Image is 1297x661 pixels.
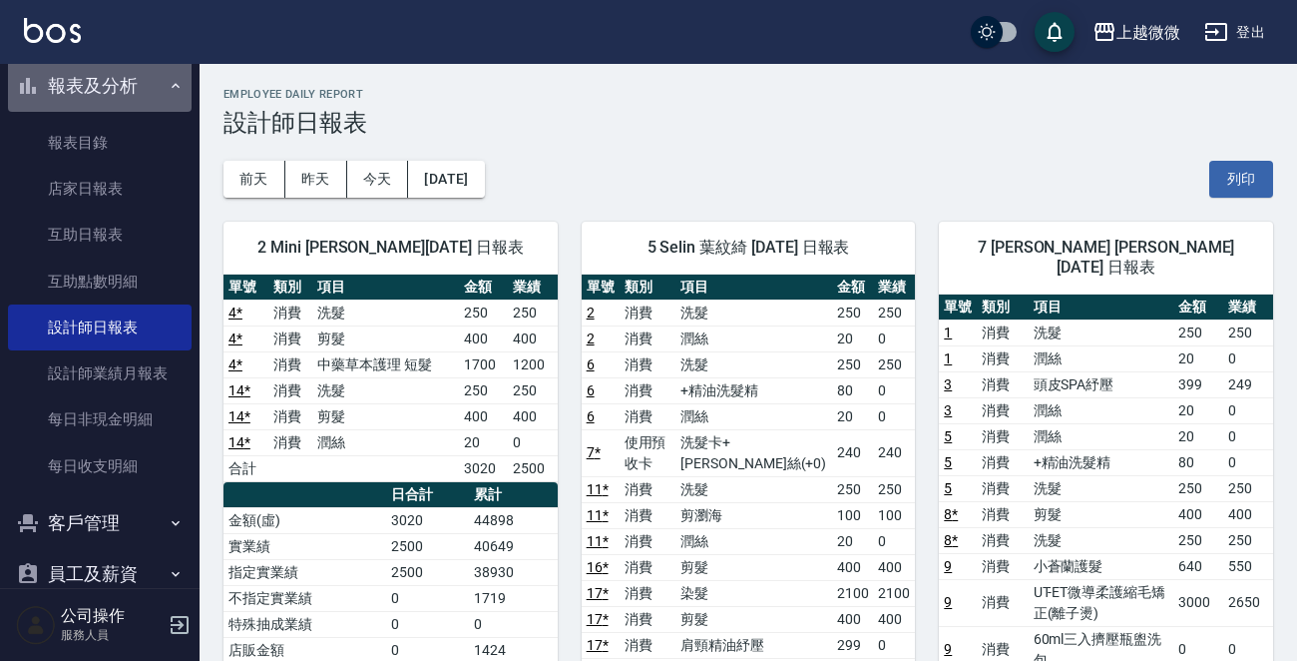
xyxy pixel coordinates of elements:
th: 項目 [675,275,831,301]
td: 400 [459,403,508,429]
td: 洗髮 [1029,527,1174,553]
td: 80 [832,377,874,403]
td: 400 [459,326,508,351]
td: 消費 [268,326,313,351]
td: 實業績 [223,533,386,559]
td: 洗髮 [675,351,831,377]
span: 2 Mini [PERSON_NAME][DATE] 日報表 [247,238,534,258]
td: 肩頸精油紓壓 [675,632,831,658]
td: 0 [1223,397,1273,423]
td: 20 [832,403,874,429]
td: 洗髮 [675,300,831,326]
td: 洗髮 [675,476,831,502]
th: 業績 [1223,295,1273,321]
td: 2100 [832,580,874,606]
td: 0 [1223,423,1273,449]
td: 400 [832,606,874,632]
td: +精油洗髮精 [675,377,831,403]
td: 消費 [268,377,313,403]
th: 單號 [939,295,977,321]
td: 2500 [508,455,557,481]
td: 250 [873,351,915,377]
td: 250 [873,476,915,502]
span: 7 [PERSON_NAME] [PERSON_NAME][DATE] 日報表 [963,238,1249,278]
td: 消費 [977,345,1028,371]
td: 洗髮 [312,300,459,326]
td: 染髮 [675,580,831,606]
td: 250 [459,300,508,326]
td: 消費 [620,326,676,351]
th: 類別 [977,295,1028,321]
td: 1700 [459,351,508,377]
a: 5 [944,428,952,444]
td: 0 [873,326,915,351]
button: save [1035,12,1075,52]
td: 消費 [977,501,1028,527]
td: 消費 [620,502,676,528]
td: 38930 [469,559,557,585]
td: 消費 [977,371,1028,397]
td: 1719 [469,585,557,611]
button: 前天 [223,161,285,198]
td: 消費 [977,579,1028,626]
td: 0 [1223,345,1273,371]
td: 消費 [268,351,313,377]
td: 消費 [977,553,1028,579]
td: 消費 [620,476,676,502]
th: 業績 [508,275,557,301]
a: 5 [944,454,952,470]
a: 6 [587,382,595,398]
td: 合計 [223,455,268,481]
a: 2 [587,330,595,346]
td: 0 [386,611,469,637]
th: 累計 [469,482,557,508]
td: 0 [386,585,469,611]
td: 250 [1173,527,1223,553]
td: UT-ET微導柔護縮毛矯正(離子燙) [1029,579,1174,626]
button: [DATE] [408,161,484,198]
th: 金額 [832,275,874,301]
td: 消費 [620,580,676,606]
td: 消費 [620,351,676,377]
td: 消費 [977,423,1028,449]
td: 剪髮 [312,326,459,351]
td: 400 [1173,501,1223,527]
td: 小蒼蘭護髮 [1029,553,1174,579]
img: Person [16,605,56,645]
td: 剪髮 [675,554,831,580]
button: 客戶管理 [8,497,192,549]
td: 中藥草本護理 短髮 [312,351,459,377]
td: 100 [832,502,874,528]
th: 金額 [1173,295,1223,321]
td: 0 [873,632,915,658]
td: 潤絲 [1029,345,1174,371]
td: 299 [832,632,874,658]
button: 上越微微 [1084,12,1188,53]
a: 每日收支明細 [8,443,192,489]
button: 列印 [1209,161,1273,198]
td: 消費 [620,300,676,326]
a: 設計師業績月報表 [8,350,192,396]
td: 消費 [977,475,1028,501]
td: 250 [1223,527,1273,553]
td: 100 [873,502,915,528]
td: 250 [508,300,557,326]
td: 2650 [1223,579,1273,626]
a: 2 [587,305,595,321]
td: 剪髮 [312,403,459,429]
a: 9 [944,558,952,574]
td: 2500 [386,559,469,585]
a: 互助日報表 [8,212,192,258]
td: 消費 [977,527,1028,553]
span: 5 Selin 葉紋綺 [DATE] 日報表 [606,238,892,258]
td: 0 [469,611,557,637]
td: 399 [1173,371,1223,397]
a: 3 [944,376,952,392]
td: 消費 [620,606,676,632]
td: 0 [873,528,915,554]
td: 潤絲 [1029,397,1174,423]
td: 40649 [469,533,557,559]
td: 1200 [508,351,557,377]
td: 洗髮卡+[PERSON_NAME]絲(+0) [675,429,831,476]
a: 3 [944,402,952,418]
